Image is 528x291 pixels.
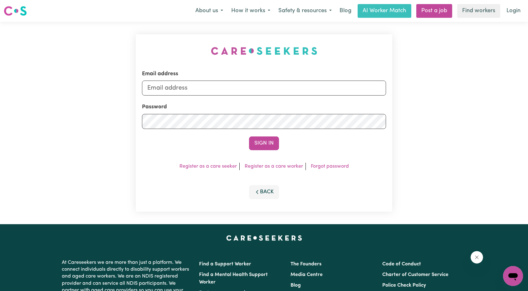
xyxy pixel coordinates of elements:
a: Find a Mental Health Support Worker [199,272,268,285]
iframe: Button to launch messaging window [503,266,523,286]
a: Police Check Policy [382,283,426,288]
a: Blog [291,283,301,288]
a: Charter of Customer Service [382,272,448,277]
a: The Founders [291,262,321,267]
a: Find a Support Worker [199,262,251,267]
a: Code of Conduct [382,262,421,267]
a: Login [503,4,524,18]
button: Safety & resources [274,4,336,17]
img: Careseekers logo [4,5,27,17]
button: Sign In [249,136,279,150]
button: How it works [227,4,274,17]
label: Email address [142,70,178,78]
a: Media Centre [291,272,323,277]
a: Post a job [416,4,452,18]
iframe: Close message [471,251,483,264]
a: Find workers [457,4,500,18]
button: About us [191,4,227,17]
a: AI Worker Match [358,4,411,18]
a: Careseekers logo [4,4,27,18]
a: Forgot password [311,164,349,169]
span: Need any help? [4,4,38,9]
a: Register as a care seeker [179,164,237,169]
input: Email address [142,81,386,96]
button: Back [249,185,279,199]
a: Careseekers home page [226,235,302,240]
label: Password [142,103,167,111]
a: Blog [336,4,355,18]
a: Register as a care worker [245,164,303,169]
